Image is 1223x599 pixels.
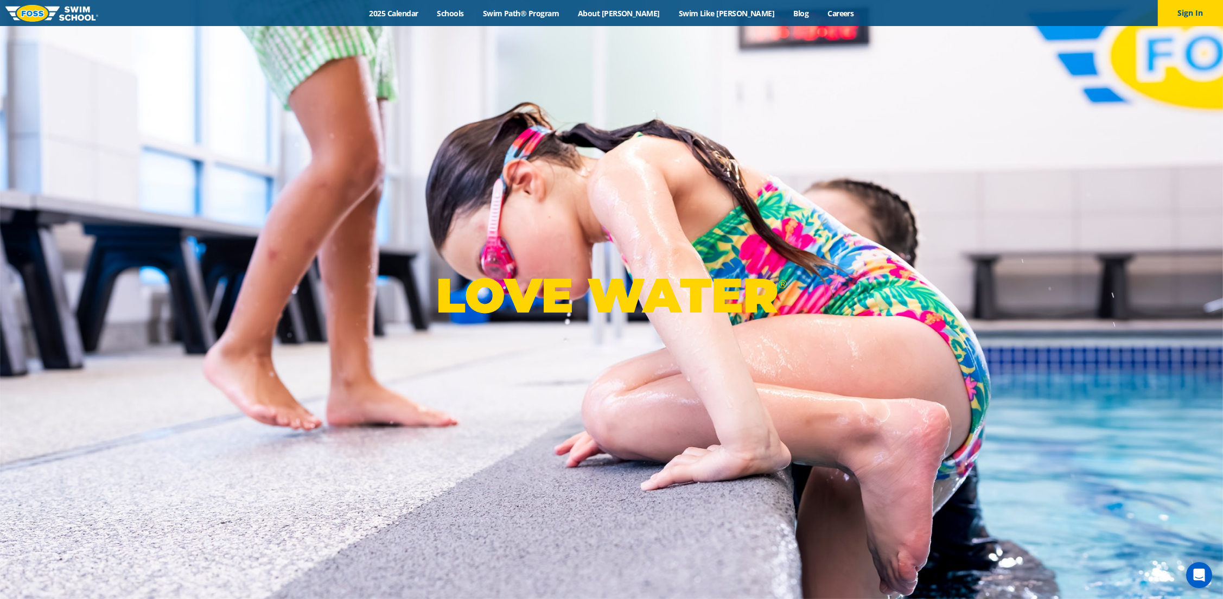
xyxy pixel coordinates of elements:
[1186,562,1212,588] div: Open Intercom Messenger
[5,5,98,22] img: FOSS Swim School Logo
[360,8,428,18] a: 2025 Calendar
[778,277,787,291] sup: ®
[436,266,787,324] p: LOVE WATER
[428,8,473,18] a: Schools
[569,8,670,18] a: About [PERSON_NAME]
[818,8,863,18] a: Careers
[473,8,568,18] a: Swim Path® Program
[669,8,784,18] a: Swim Like [PERSON_NAME]
[784,8,818,18] a: Blog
